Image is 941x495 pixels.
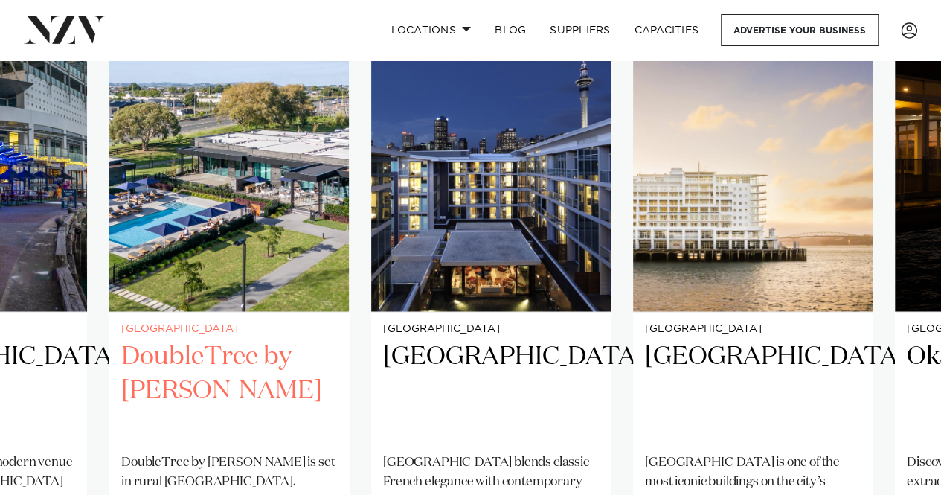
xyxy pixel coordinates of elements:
a: Advertise your business [721,14,879,46]
h2: [GEOGRAPHIC_DATA] [383,340,599,441]
img: nzv-logo.png [24,16,105,43]
a: Locations [379,14,483,46]
a: SUPPLIERS [538,14,622,46]
h2: [GEOGRAPHIC_DATA] [645,340,861,441]
h2: DoubleTree by [PERSON_NAME] [121,340,337,441]
small: [GEOGRAPHIC_DATA] [645,324,861,335]
small: [GEOGRAPHIC_DATA] [383,324,599,335]
a: Capacities [623,14,711,46]
a: BLOG [483,14,538,46]
small: [GEOGRAPHIC_DATA] [121,324,337,335]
